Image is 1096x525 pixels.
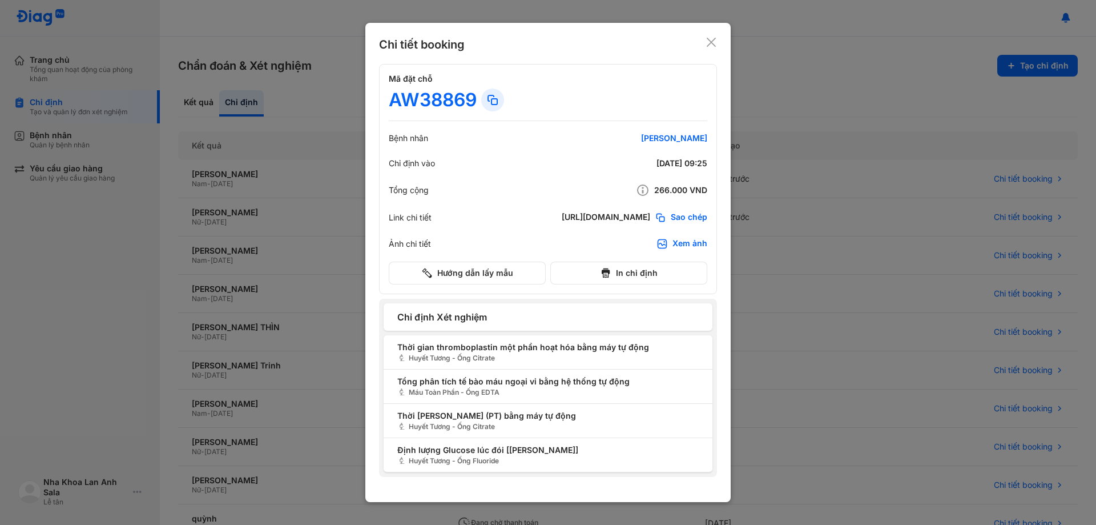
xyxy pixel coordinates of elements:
span: Sao chép [671,212,707,223]
span: Huyết Tương - Ống Citrate [397,422,699,432]
span: Thời gian thromboplastin một phần hoạt hóa bằng máy tự động [397,341,699,353]
h4: Mã đặt chỗ [389,74,707,84]
button: In chỉ định [550,262,707,284]
div: [PERSON_NAME] [570,133,707,143]
span: Huyết Tương - Ống Citrate [397,353,699,363]
span: Định lượng Glucose lúc đói [[PERSON_NAME]] [397,444,699,456]
div: Link chi tiết [389,213,432,223]
div: Chi tiết booking [379,37,465,53]
div: Bệnh nhân [389,133,428,143]
div: Chỉ định vào [389,158,435,169]
div: AW38869 [389,89,477,111]
span: Chỉ định Xét nghiệm [397,310,699,324]
div: 266.000 VND [570,183,707,197]
div: Ảnh chi tiết [389,239,431,249]
span: Thời [PERSON_NAME] (PT) bằng máy tự động [397,410,699,422]
button: Hướng dẫn lấy mẫu [389,262,546,284]
div: Tổng cộng [389,185,429,195]
span: Máu Toàn Phần - Ống EDTA [397,387,699,398]
div: [URL][DOMAIN_NAME] [562,212,650,223]
span: Huyết Tương - Ống Fluoride [397,456,699,466]
span: Tổng phân tích tế bào máu ngoại vi bằng hệ thống tự động [397,375,699,387]
div: Xem ảnh [672,238,707,250]
div: [DATE] 09:25 [570,158,707,169]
